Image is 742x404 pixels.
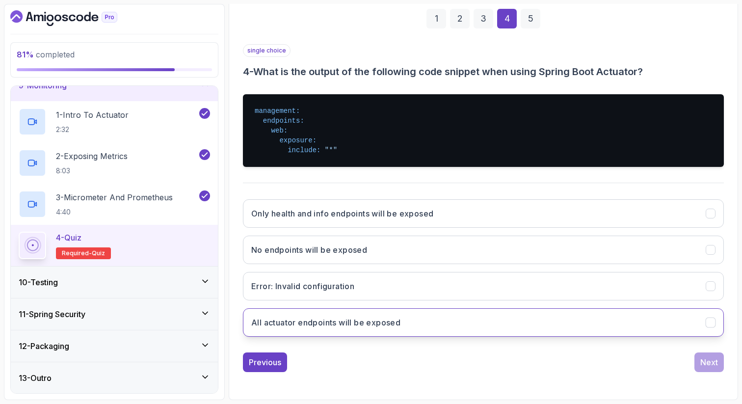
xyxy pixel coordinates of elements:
button: No endpoints will be exposed [243,236,724,264]
h3: Only health and info endpoints will be exposed [251,208,433,219]
div: Next [700,356,718,368]
button: 1-Intro To Actuator2:32 [19,108,210,135]
button: All actuator endpoints will be exposed [243,308,724,337]
div: Previous [249,356,281,368]
div: 4 [497,9,517,28]
h3: All actuator endpoints will be exposed [251,317,400,328]
p: 4 - Quiz [56,232,81,243]
p: 2 - Exposing Metrics [56,150,128,162]
h3: No endpoints will be exposed [251,244,367,256]
button: 12-Packaging [11,330,218,362]
span: Required- [62,249,92,257]
button: Next [694,352,724,372]
button: Error: Invalid configuration [243,272,724,300]
h3: 4 - What is the output of the following code snippet when using Spring Boot Actuator? [243,65,724,79]
span: management: [255,107,300,115]
div: 5 [521,9,540,28]
button: 4-QuizRequired-quiz [19,232,210,259]
div: 3 [474,9,493,28]
div: 1 [426,9,446,28]
h3: 11 - Spring Security [19,308,85,320]
button: 11-Spring Security [11,298,218,330]
p: 3 - Micrometer And Prometheus [56,191,173,203]
div: 2 [450,9,470,28]
span: endpoints: [263,117,304,125]
h3: 10 - Testing [19,276,58,288]
p: single choice [243,44,291,57]
a: Dashboard [10,10,140,26]
p: 2:32 [56,125,129,135]
p: 4:40 [56,207,173,217]
span: exposure: [279,136,317,144]
span: web: [271,127,288,135]
span: 81 % [17,50,34,59]
p: 1 - Intro To Actuator [56,109,129,121]
button: Previous [243,352,287,372]
span: quiz [92,249,105,257]
button: 3-Micrometer And Prometheus4:40 [19,190,210,218]
h3: 12 - Packaging [19,340,69,352]
button: Only health and info endpoints will be exposed [243,199,724,228]
h3: 13 - Outro [19,372,52,384]
button: 13-Outro [11,362,218,394]
span: include: [288,146,320,154]
button: 10-Testing [11,267,218,298]
span: completed [17,50,75,59]
button: 2-Exposing Metrics8:03 [19,149,210,177]
p: 8:03 [56,166,128,176]
h3: Error: Invalid configuration [251,280,354,292]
